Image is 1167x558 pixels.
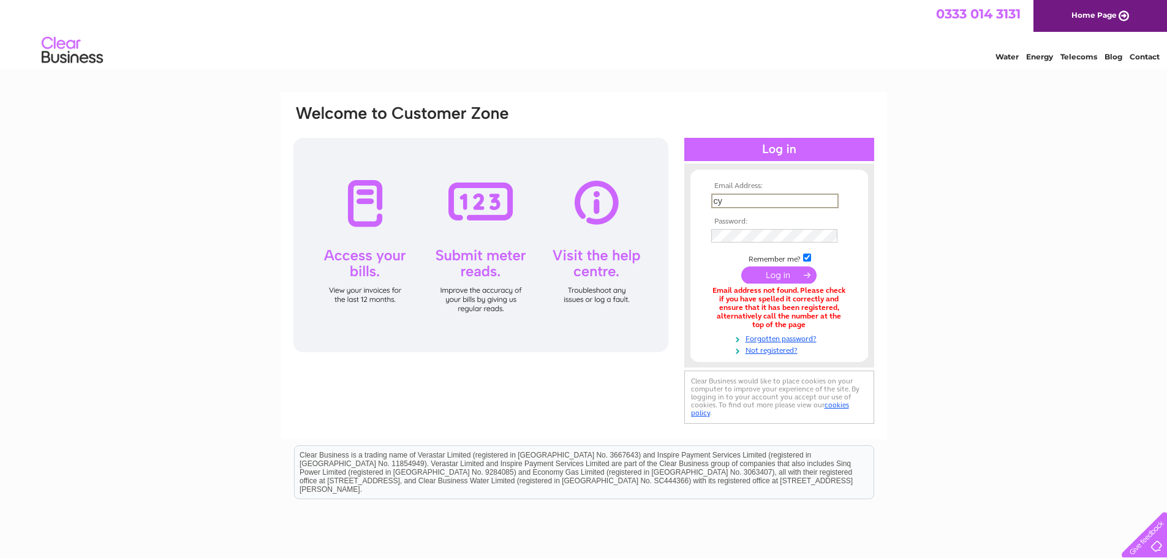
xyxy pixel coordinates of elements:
div: Clear Business is a trading name of Verastar Limited (registered in [GEOGRAPHIC_DATA] No. 3667643... [295,7,874,59]
a: Telecoms [1060,52,1097,61]
div: Clear Business would like to place cookies on your computer to improve your experience of the sit... [684,371,874,424]
a: 0333 014 3131 [936,6,1021,21]
input: Submit [741,266,817,284]
a: cookies policy [691,401,849,417]
th: Email Address: [708,182,850,190]
a: Contact [1130,52,1160,61]
a: Blog [1105,52,1122,61]
a: Energy [1026,52,1053,61]
td: Remember me? [708,252,850,264]
img: logo.png [41,32,104,69]
th: Password: [708,217,850,226]
div: Email address not found. Please check if you have spelled it correctly and ensure that it has bee... [711,287,847,329]
a: Forgotten password? [711,332,850,344]
a: Water [995,52,1019,61]
a: Not registered? [711,344,850,355]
